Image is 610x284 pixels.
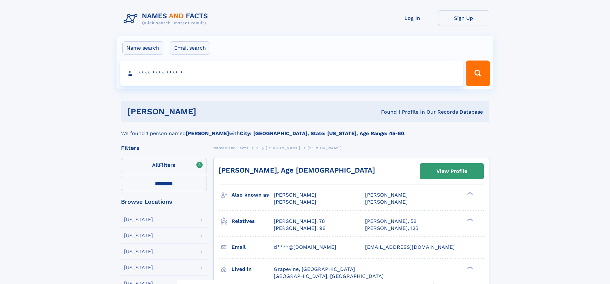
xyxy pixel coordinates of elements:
[266,146,300,150] span: [PERSON_NAME]
[124,249,153,254] div: [US_STATE]
[170,41,210,55] label: Email search
[121,199,207,205] div: Browse Locations
[219,166,375,174] a: [PERSON_NAME], Age [DEMOGRAPHIC_DATA]
[232,242,274,253] h3: Email
[274,218,325,225] a: [PERSON_NAME], 78
[307,146,342,150] span: [PERSON_NAME]
[466,265,473,270] div: ❯
[124,233,153,238] div: [US_STATE]
[120,61,463,86] input: search input
[466,217,473,222] div: ❯
[186,130,229,136] b: [PERSON_NAME]
[365,218,417,225] a: [PERSON_NAME], 58
[121,122,489,137] div: We found 1 person named with .
[232,190,274,200] h3: Also known as
[232,216,274,227] h3: Relatives
[365,199,408,205] span: [PERSON_NAME]
[365,225,418,232] a: [PERSON_NAME], 125
[122,41,163,55] label: Name search
[232,264,274,275] h3: Lived in
[289,109,483,116] div: Found 1 Profile In Our Records Database
[124,265,153,270] div: [US_STATE]
[466,191,473,196] div: ❯
[438,10,489,26] a: Sign Up
[365,244,455,250] span: [EMAIL_ADDRESS][DOMAIN_NAME]
[274,266,355,272] span: Grapevine, [GEOGRAPHIC_DATA]
[121,145,207,151] div: Filters
[213,144,248,152] a: Names and Facts
[124,217,153,222] div: [US_STATE]
[274,225,326,232] a: [PERSON_NAME], 98
[436,164,467,179] div: View Profile
[420,164,484,179] a: View Profile
[274,199,316,205] span: [PERSON_NAME]
[256,146,259,150] span: H
[121,10,213,28] img: Logo Names and Facts
[266,144,300,152] a: [PERSON_NAME]
[466,61,490,86] button: Search Button
[274,273,384,279] span: [GEOGRAPHIC_DATA], [GEOGRAPHIC_DATA]
[365,192,408,198] span: [PERSON_NAME]
[387,10,438,26] a: Log In
[240,130,404,136] b: City: [GEOGRAPHIC_DATA], State: [US_STATE], Age Range: 45-60
[121,158,207,173] label: Filters
[127,108,289,116] h1: [PERSON_NAME]
[256,144,259,152] a: H
[152,162,159,168] span: All
[274,192,316,198] span: [PERSON_NAME]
